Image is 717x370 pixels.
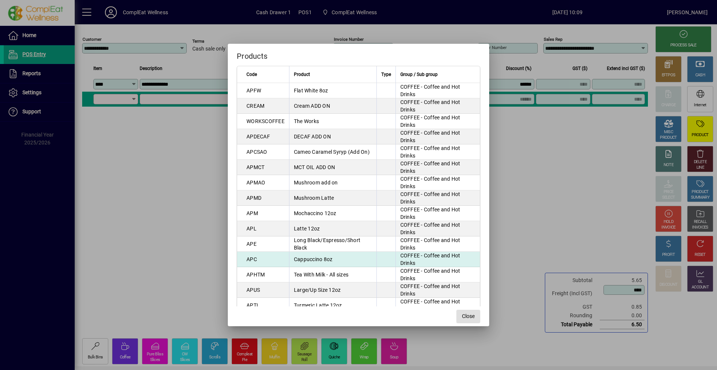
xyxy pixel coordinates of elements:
div: APM [246,210,258,217]
td: Latte 12oz [289,221,376,236]
td: Mushroom Latte [289,190,376,206]
td: COFFEE - Coffee and Hot Drinks [395,160,480,175]
td: Large/Up Size 12oz [289,282,376,298]
div: APCSAO [246,148,267,156]
td: COFFEE - Coffee and Hot Drinks [395,114,480,129]
td: The Works [289,114,376,129]
div: APE [246,240,257,248]
td: COFFEE - Coffee and Hot Drinks [395,252,480,267]
td: Mochaccino 12oz [289,206,376,221]
div: APTL [246,302,260,309]
td: COFFEE - Coffee and Hot Drinks [395,144,480,160]
button: Close [456,310,480,323]
td: COFFEE - Coffee and Hot Drinks [395,298,480,313]
td: Flat White 8oz [289,83,376,98]
td: Cream ADD ON [289,98,376,114]
td: COFFEE - Coffee and Hot Drinks [395,83,480,98]
td: Tea With Milk - All sizes [289,267,376,282]
td: COFFEE - Coffee and Hot Drinks [395,98,480,114]
div: APC [246,256,257,263]
div: APMCT [246,163,264,171]
div: APHTM [246,271,265,278]
td: Cappuccino 8oz [289,252,376,267]
td: COFFEE - Coffee and Hot Drinks [395,282,480,298]
div: APMAO [246,179,265,186]
span: Group / Sub group [400,70,438,79]
span: Type [381,70,391,79]
td: COFFEE - Coffee and Hot Drinks [395,236,480,252]
span: Code [246,70,257,79]
td: COFFEE - Coffee and Hot Drinks [395,206,480,221]
td: MCT OIL ADD ON [289,160,376,175]
td: COFFEE - Coffee and Hot Drinks [395,190,480,206]
td: Cameo Caramel Syryp (Add On) [289,144,376,160]
div: APFW [246,87,261,94]
span: Close [462,312,475,320]
td: DECAF ADD ON [289,129,376,144]
div: APL [246,225,257,232]
div: APDECAF [246,133,270,140]
td: COFFEE - Coffee and Hot Drinks [395,221,480,236]
div: APMD [246,194,261,202]
span: Product [294,70,310,79]
td: COFFEE - Coffee and Hot Drinks [395,267,480,282]
td: Long Black/Espresso/Short Black [289,236,376,252]
td: COFFEE - Coffee and Hot Drinks [395,129,480,144]
td: COFFEE - Coffee and Hot Drinks [395,175,480,190]
td: Turmeric Latte 12oz [289,298,376,313]
h2: Products [228,44,489,65]
div: APUS [246,286,260,294]
td: Mushroom add on [289,175,376,190]
div: WORKSCOFFEE [246,117,285,125]
div: CREAM [246,102,264,110]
